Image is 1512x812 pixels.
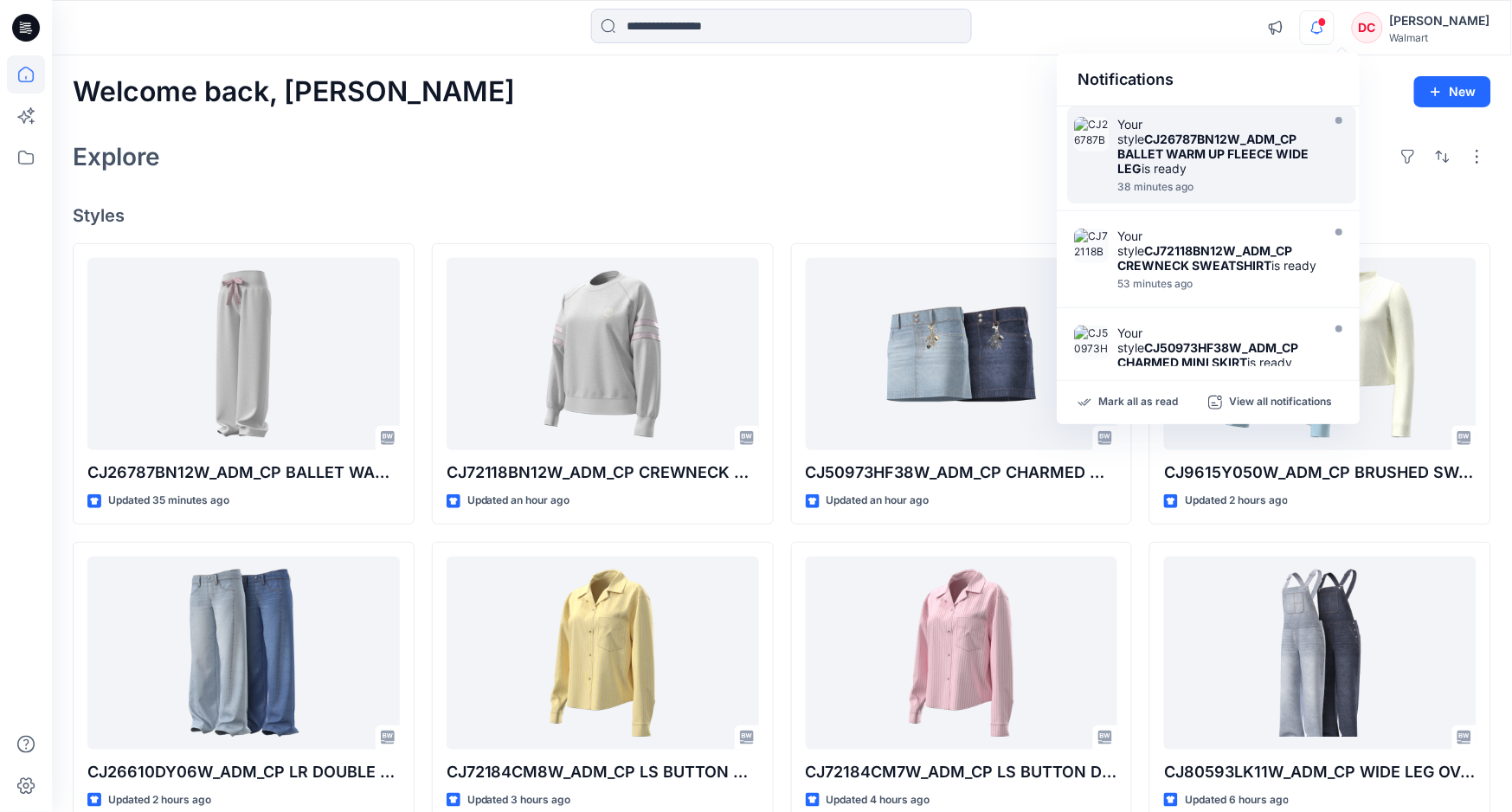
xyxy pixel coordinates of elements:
p: CJ26787BN12W_ADM_CP BALLET WARM UP FLEECE WIDE LEG [87,461,400,485]
a: CJ26787BN12W_ADM_CP BALLET WARM UP FLEECE WIDE LEG [87,258,400,451]
p: CJ9615Y050W_ADM_CP BRUSHED SWEATER 2FER [1164,461,1477,485]
p: CJ72118BN12W_ADM_CP CREWNECK SWEATSHIRT [447,461,759,485]
a: CJ72184CM7W_ADM_CP LS BUTTON DOWN [806,557,1118,750]
div: Wednesday, August 27, 2025 14:33 [1117,181,1316,193]
p: CJ50973HF38W_ADM_CP CHARMED MINI SKIRT [806,461,1118,485]
p: Updated an hour ago [827,492,930,510]
a: CJ50973HF38W_ADM_CP CHARMED MINI SKIRT [806,258,1118,451]
div: Wednesday, August 27, 2025 14:18 [1117,278,1316,290]
p: Updated 2 hours ago [1185,492,1288,510]
div: Your style is ready [1117,229,1316,273]
div: Notifications [1057,54,1360,106]
p: Updated 3 hours ago [467,791,571,809]
h2: Welcome back, [PERSON_NAME] [73,76,515,108]
p: Updated 4 hours ago [827,791,930,809]
div: Your style is ready [1117,117,1316,176]
p: Mark all as read [1098,395,1178,410]
h4: Styles [73,205,1491,226]
img: CJ72118BN12W_ADM_CP CREWNECK SWEATSHIRT [1074,229,1109,263]
img: CJ50973HF38W_ADM_CP CHARMED MINI SKIRT [1074,325,1109,360]
strong: CJ72118BN12W_ADM_CP CREWNECK SWEATSHIRT [1117,243,1292,273]
p: CJ72184CM8W_ADM_CP LS BUTTON DOWN [447,760,759,784]
p: Updated 2 hours ago [108,791,211,809]
div: [PERSON_NAME] [1390,10,1490,31]
strong: CJ50973HF38W_ADM_CP CHARMED MINI SKIRT [1117,340,1298,370]
p: Updated an hour ago [467,492,570,510]
div: Your style is ready [1117,325,1316,370]
a: CJ26610DY06W_ADM_CP LR DOUBLE WB WIDE LEG [87,557,400,750]
p: CJ72184CM7W_ADM_CP LS BUTTON DOWN [806,760,1118,784]
strong: CJ26787BN12W_ADM_CP BALLET WARM UP FLEECE WIDE LEG [1117,132,1309,176]
h2: Explore [73,143,160,171]
p: View all notifications [1229,395,1332,410]
p: CJ80593LK11W_ADM_CP WIDE LEG OVERALL [1164,760,1477,784]
a: CJ80593LK11W_ADM_CP WIDE LEG OVERALL [1164,557,1477,750]
div: Walmart [1390,31,1490,44]
button: New [1414,76,1491,107]
p: CJ26610DY06W_ADM_CP LR DOUBLE WB WIDE LEG [87,760,400,784]
p: Updated 6 hours ago [1185,791,1289,809]
a: CJ72184CM8W_ADM_CP LS BUTTON DOWN [447,557,759,750]
div: DC [1352,12,1383,43]
a: CJ72118BN12W_ADM_CP CREWNECK SWEATSHIRT [447,258,759,451]
img: CJ26787BN12W_ADM_CP BALLET WARM UP FLEECE WIDE LEG [1074,117,1109,151]
p: Updated 35 minutes ago [108,492,229,510]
